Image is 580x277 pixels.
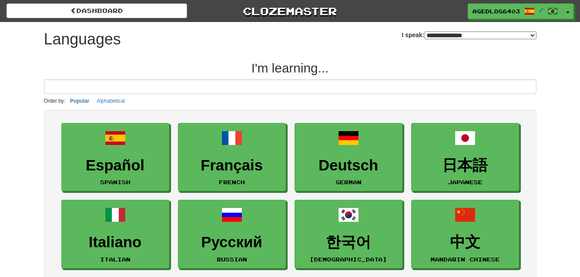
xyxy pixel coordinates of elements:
[468,3,563,19] a: AgedLog6403 /
[310,256,387,262] small: [DEMOGRAPHIC_DATA]
[539,7,543,13] span: /
[67,96,92,106] button: Popular
[44,98,66,104] small: Order by:
[44,61,536,75] h2: I'm learning...
[402,31,536,39] label: I speak:
[178,123,286,192] a: FrançaisFrench
[299,234,398,251] h3: 한국어
[411,123,519,192] a: 日本語Japanese
[183,234,281,251] h3: Русский
[94,96,127,106] button: Alphabetical
[183,157,281,174] h3: Français
[61,200,169,268] a: ItalianoItalian
[219,179,245,185] small: French
[217,256,247,262] small: Russian
[336,179,361,185] small: German
[416,157,514,174] h3: 日本語
[66,234,165,251] h3: Italiano
[295,200,403,268] a: 한국어[DEMOGRAPHIC_DATA]
[44,31,121,48] h1: Languages
[100,179,130,185] small: Spanish
[66,157,165,174] h3: Español
[472,7,520,15] span: AgedLog6403
[299,157,398,174] h3: Deutsch
[61,123,169,192] a: EspañolSpanish
[295,123,403,192] a: DeutschGerman
[448,179,482,185] small: Japanese
[178,200,286,268] a: РусскийRussian
[411,200,519,268] a: 中文Mandarin Chinese
[431,256,500,262] small: Mandarin Chinese
[416,234,514,251] h3: 中文
[425,31,536,39] select: I speak:
[6,3,187,18] a: dashboard
[100,256,130,262] small: Italian
[200,3,380,19] a: Clozemaster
